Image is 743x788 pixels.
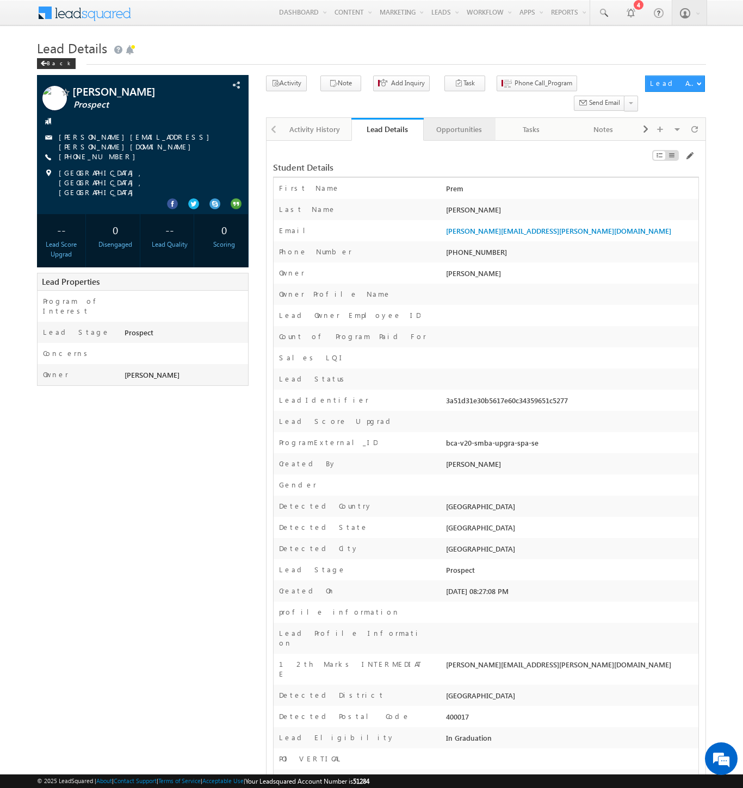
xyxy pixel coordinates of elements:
[279,586,335,596] label: Created On
[96,777,112,784] a: About
[43,370,69,379] label: Owner
[279,459,337,468] label: Created By
[14,101,199,326] textarea: Type your message and hit 'Enter'
[443,501,698,516] div: [GEOGRAPHIC_DATA]
[73,99,204,110] span: Prospect
[40,220,83,240] div: --
[37,776,369,786] span: © 2025 LeadSquared | | | | |
[57,57,183,71] div: Chat with us now
[446,268,501,278] span: [PERSON_NAME]
[202,220,245,240] div: 0
[279,659,427,679] label: 12th Marks INTERMEDIATE
[42,276,100,287] span: Lead Properties
[320,76,361,91] button: Note
[279,480,317,490] label: Gender
[353,777,369,785] span: 51284
[279,711,410,721] label: Detected Postal Code
[59,152,141,162] span: [PHONE_NUMBER]
[574,96,625,111] button: Send Email
[279,332,426,341] label: Count of Program Paid For
[245,777,369,785] span: Your Leadsquared Account Number is
[148,240,191,249] div: Lead Quality
[589,98,620,108] span: Send Email
[288,123,342,136] div: Activity History
[504,123,558,136] div: Tasks
[279,183,340,193] label: First Name
[360,124,415,134] div: Lead Details
[42,86,67,114] img: Profile photo
[43,296,114,316] label: Program of Interest
[443,183,698,198] div: Prem
[446,226,671,235] a: [PERSON_NAME][EMAIL_ADDRESS][PERSON_NAME][DOMAIN_NAME]
[279,501,373,511] label: Detected Country
[279,565,346,574] label: Lead Stage
[497,76,577,91] button: Phone Call_Program
[279,607,400,617] label: profile information
[279,395,369,405] label: LeadIdentifier
[148,220,191,240] div: --
[279,374,348,384] label: Lead Status
[279,733,395,742] label: Lead Eligibility
[279,204,336,214] label: Last Name
[424,118,496,141] a: Opportunities
[125,370,179,379] span: [PERSON_NAME]
[94,240,137,249] div: Disengaged
[178,5,205,32] div: Minimize live chat window
[279,353,345,362] label: Sales LQI
[40,240,83,259] div: Lead Score Upgrad
[279,437,377,447] label: ProgramExternal_ID
[373,76,430,91] button: Add Inquiry
[279,628,427,648] label: Lead Profile Information
[279,226,314,235] label: Email
[59,132,215,151] a: [PERSON_NAME][EMAIL_ADDRESS][PERSON_NAME][DOMAIN_NAME]
[122,327,248,342] div: Prospect
[650,78,696,88] div: Lead Actions
[43,348,91,358] label: Concerns
[279,690,385,700] label: Detected District
[443,437,698,453] div: bca-v20-smba-upgra-spa-se
[273,162,553,172] div: Student Details
[567,118,639,141] a: Notes
[443,659,698,674] div: [PERSON_NAME][EMAIL_ADDRESS][PERSON_NAME][DOMAIN_NAME]
[158,777,201,784] a: Terms of Service
[443,733,698,748] div: In Graduation
[202,240,245,249] div: Scoring
[443,204,698,220] div: [PERSON_NAME]
[266,76,307,91] button: Activity
[279,522,368,532] label: Detected State
[148,335,197,349] em: Start Chat
[645,76,705,92] button: Lead Actions
[443,586,698,601] div: [DATE] 08:27:08 PM
[279,289,391,299] label: Owner Profile Name
[496,118,567,141] a: Tasks
[443,247,698,262] div: [PHONE_NUMBER]
[432,123,486,136] div: Opportunities
[279,543,359,553] label: Detected City
[391,78,425,88] span: Add Inquiry
[59,168,229,197] span: [GEOGRAPHIC_DATA], [GEOGRAPHIC_DATA], [GEOGRAPHIC_DATA]
[279,247,352,257] label: Phone Number
[351,118,423,141] a: Lead Details
[43,327,110,337] label: Lead Stage
[443,459,698,474] div: [PERSON_NAME]
[443,543,698,559] div: [GEOGRAPHIC_DATA]
[443,690,698,705] div: [GEOGRAPHIC_DATA]
[279,310,420,320] label: Lead Owner Employee ID
[72,86,203,97] span: [PERSON_NAME]
[37,39,107,57] span: Lead Details
[515,78,572,88] span: Phone Call_Program
[443,711,698,727] div: 400017
[94,220,137,240] div: 0
[279,416,394,426] label: Lead Score Upgrad
[18,57,46,71] img: d_60004797649_company_0_60004797649
[443,565,698,580] div: Prospect
[202,777,244,784] a: Acceptable Use
[279,268,305,278] label: Owner
[37,58,76,69] div: Back
[443,395,698,410] div: 3a51d31e30b5617e60c34359651c5277
[279,754,343,764] label: POI VERTICAL
[280,118,351,141] a: Activity History
[576,123,629,136] div: Notes
[114,777,157,784] a: Contact Support
[443,522,698,537] div: [GEOGRAPHIC_DATA]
